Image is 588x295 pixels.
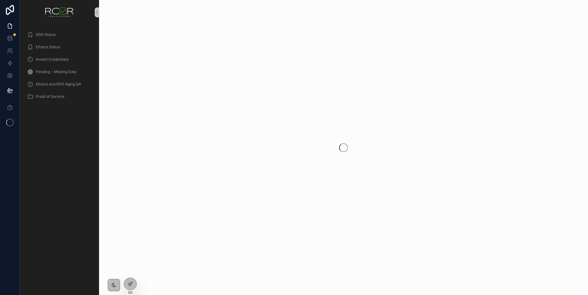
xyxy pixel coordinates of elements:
span: Proof of Service [36,94,64,99]
span: Ethoca Status [36,45,60,50]
a: Ethoca and RDR Aging QA [24,79,95,90]
a: Pending - Missing Data [24,66,95,77]
a: Ethoca Status [24,41,95,53]
span: Ethoca and RDR Aging QA [36,82,81,87]
img: App logo [45,7,74,17]
span: RDR Status [36,32,56,37]
a: RDR Status [24,29,95,40]
span: Invalid Credentials [36,57,68,62]
a: Proof of Service [24,91,95,102]
span: Pending - Missing Data [36,69,76,74]
a: Invalid Credentials [24,54,95,65]
div: scrollable content [20,25,99,110]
